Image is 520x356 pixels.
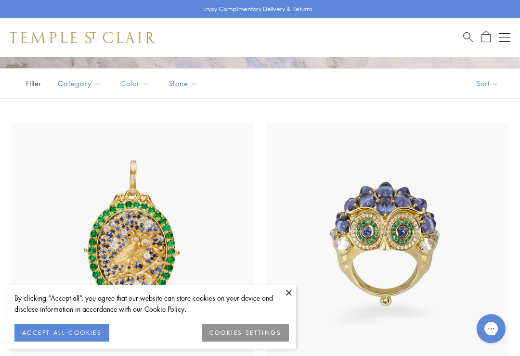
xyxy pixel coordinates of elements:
[53,77,108,89] span: Category
[164,77,205,89] span: Stone
[499,32,510,43] button: Open navigation
[463,31,473,43] a: Search
[51,73,108,94] button: Category
[161,73,205,94] button: Stone
[14,292,289,315] div: By clicking “Accept all”, you agree that our website can store cookies on your device and disclos...
[113,73,156,94] button: Color
[116,77,156,89] span: Color
[10,32,155,43] img: Temple St. Clair
[481,31,491,43] a: Open Shopping Bag
[202,324,289,342] button: COOKIES SETTINGS
[203,4,312,14] p: Enjoy Complimentary Delivery & Returns
[472,311,510,346] iframe: Gorgias live chat messenger
[455,69,520,98] button: Show sort by
[14,324,109,342] button: ACCEPT ALL COOKIES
